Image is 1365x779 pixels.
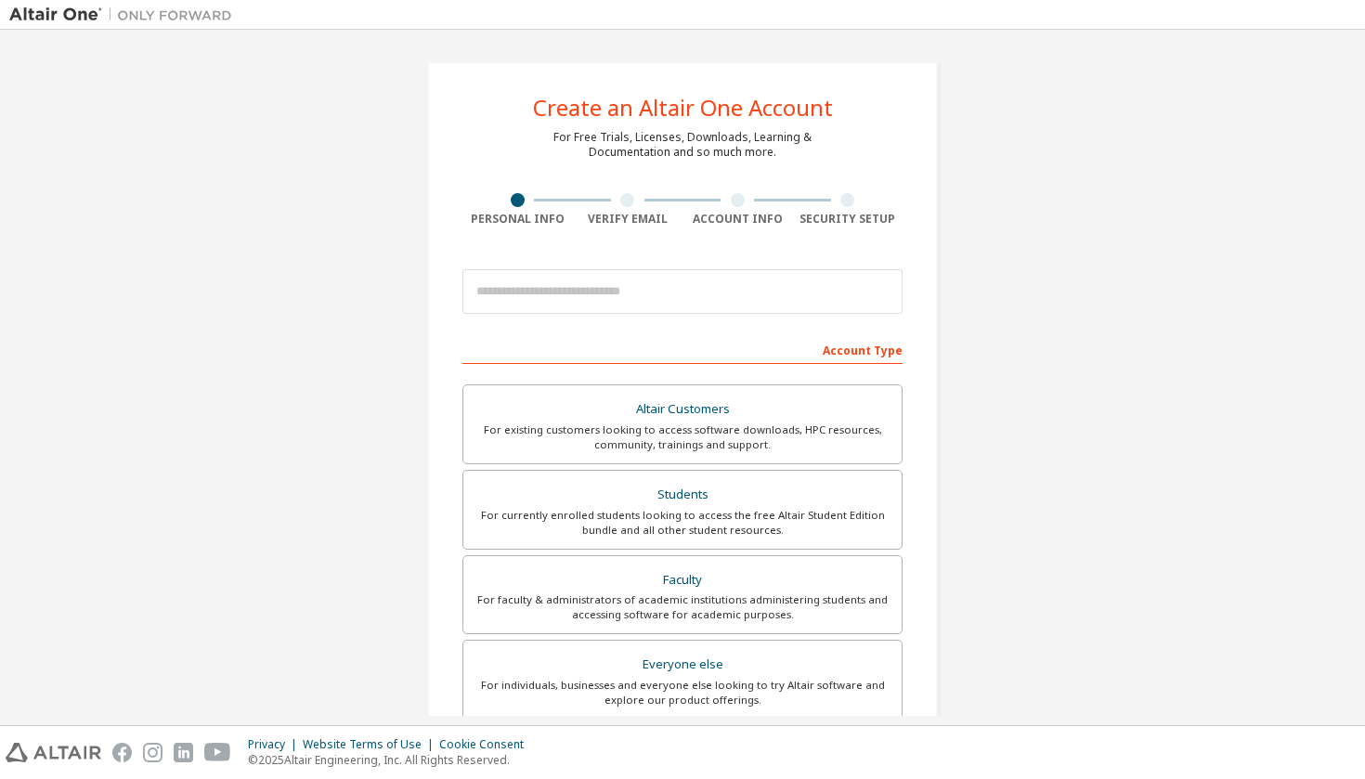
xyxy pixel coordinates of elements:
[248,737,303,752] div: Privacy
[553,130,812,160] div: For Free Trials, Licenses, Downloads, Learning & Documentation and so much more.
[204,743,231,762] img: youtube.svg
[143,743,162,762] img: instagram.svg
[9,6,241,24] img: Altair One
[474,422,890,452] div: For existing customers looking to access software downloads, HPC resources, community, trainings ...
[474,678,890,708] div: For individuals, businesses and everyone else looking to try Altair software and explore our prod...
[573,212,683,227] div: Verify Email
[474,508,890,538] div: For currently enrolled students looking to access the free Altair Student Edition bundle and all ...
[474,482,890,508] div: Students
[793,212,903,227] div: Security Setup
[303,737,439,752] div: Website Terms of Use
[6,743,101,762] img: altair_logo.svg
[248,752,535,768] p: © 2025 Altair Engineering, Inc. All Rights Reserved.
[112,743,132,762] img: facebook.svg
[474,652,890,678] div: Everyone else
[439,737,535,752] div: Cookie Consent
[474,567,890,593] div: Faculty
[174,743,193,762] img: linkedin.svg
[462,334,903,364] div: Account Type
[682,212,793,227] div: Account Info
[533,97,833,119] div: Create an Altair One Account
[474,592,890,622] div: For faculty & administrators of academic institutions administering students and accessing softwa...
[474,396,890,422] div: Altair Customers
[462,212,573,227] div: Personal Info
